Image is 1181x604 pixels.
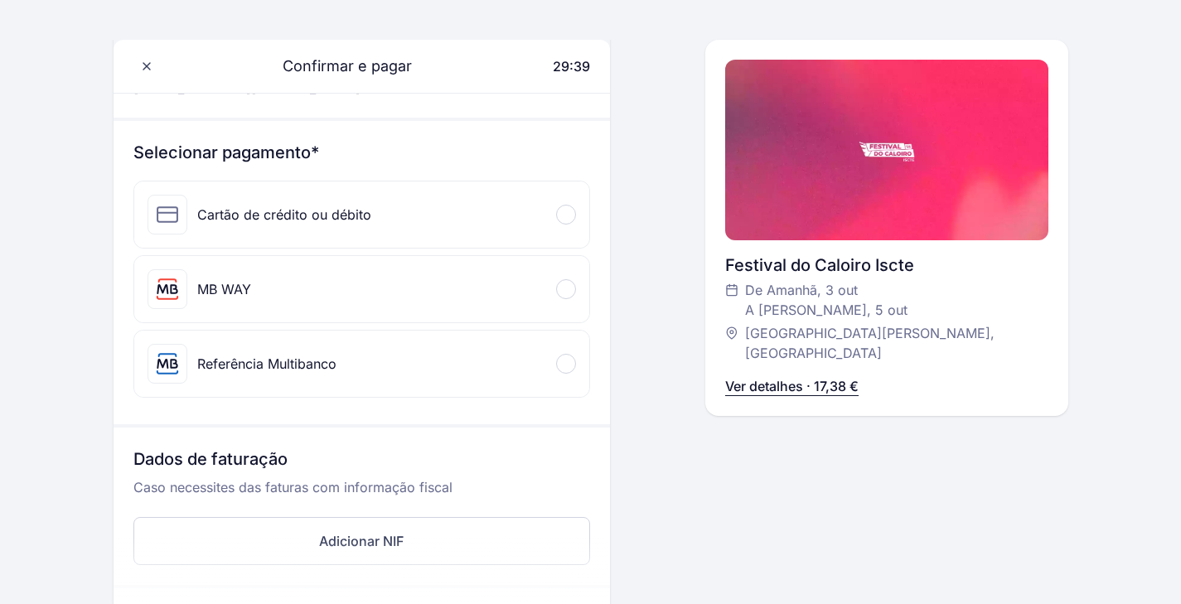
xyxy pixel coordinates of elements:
span: Confirmar e pagar [263,55,412,78]
span: De Amanhã, 3 out A [PERSON_NAME], 5 out [745,280,908,320]
div: Cartão de crédito ou débito [197,205,371,225]
h3: Dados de faturação [133,447,590,477]
span: [GEOGRAPHIC_DATA][PERSON_NAME], [GEOGRAPHIC_DATA] [745,323,1032,363]
div: Referência Multibanco [197,354,336,374]
button: Adicionar NIF [133,517,590,565]
p: Caso necessites das faturas com informação fiscal [133,477,590,510]
p: Ver detalhes · 17,38 € [725,376,859,396]
div: MB WAY [197,279,251,299]
span: 29:39 [553,58,590,75]
div: Festival do Caloiro Iscte [725,254,1048,277]
h3: Selecionar pagamento* [133,141,590,164]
